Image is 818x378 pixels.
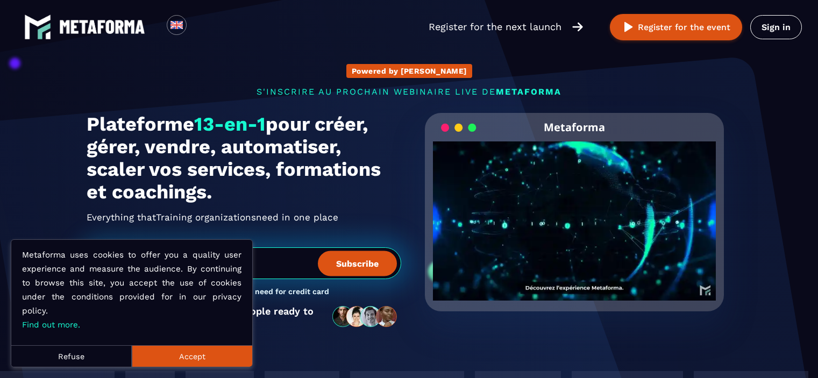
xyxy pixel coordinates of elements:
span: METAFORMA [496,87,561,97]
a: Find out more. [22,320,80,330]
img: play [622,20,635,34]
img: community-people [329,305,401,328]
video: Your browser does not support the video tag. [433,141,716,283]
h2: Metaforma [544,113,605,141]
img: loading [441,123,476,133]
button: Register for the event [610,14,742,40]
button: Refuse [11,345,132,367]
img: arrow-right [572,21,583,33]
p: Metaforma uses cookies to offer you a quality user experience and measure the audience. By contin... [22,248,241,332]
img: en [170,18,183,32]
p: Register for the next launch [429,19,561,34]
span: 13-en-1 [194,113,266,135]
span: Training organizations [156,209,256,226]
p: Powered by [PERSON_NAME] [352,67,467,75]
button: Subscribe [318,251,397,276]
p: s'inscrire au prochain webinaire live de [87,87,732,97]
h3: No need for credit card [243,287,329,297]
button: Accept [132,345,252,367]
h2: Everything that need in one place [87,209,401,226]
input: Search for option [196,20,204,33]
img: logo [24,13,51,40]
img: logo [59,20,145,34]
a: Sign in [750,15,802,39]
div: Search for option [187,15,213,39]
h1: Plateforme pour créer, gérer, vendre, automatiser, scaler vos services, formations et coachings. [87,113,401,203]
